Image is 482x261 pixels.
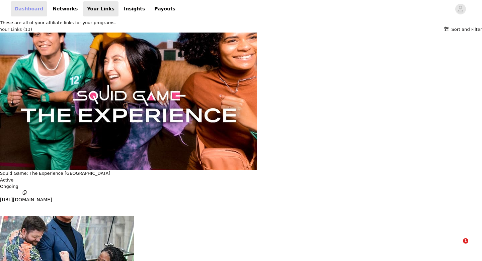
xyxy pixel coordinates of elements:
[11,1,47,16] a: Dashboard
[49,1,82,16] a: Networks
[120,1,149,16] a: Insights
[449,238,465,254] iframe: Intercom live chat
[444,26,482,33] button: Sort and Filter
[150,1,179,16] a: Payouts
[83,1,118,16] a: Your Links
[457,4,464,14] div: avatar
[463,238,468,244] span: 1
